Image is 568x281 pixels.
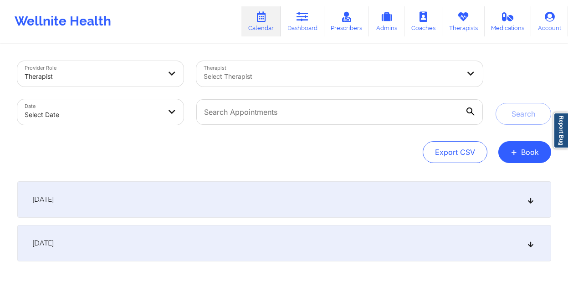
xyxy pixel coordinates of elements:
[423,141,487,163] button: Export CSV
[485,6,532,36] a: Medications
[324,6,369,36] a: Prescribers
[531,6,568,36] a: Account
[369,6,404,36] a: Admins
[196,99,482,125] input: Search Appointments
[496,103,551,125] button: Search
[241,6,281,36] a: Calendar
[498,141,551,163] button: +Book
[25,105,161,125] div: Select Date
[32,239,54,248] span: [DATE]
[442,6,485,36] a: Therapists
[281,6,324,36] a: Dashboard
[404,6,442,36] a: Coaches
[553,112,568,148] a: Report Bug
[511,149,517,154] span: +
[32,195,54,204] span: [DATE]
[25,66,161,87] div: Therapist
